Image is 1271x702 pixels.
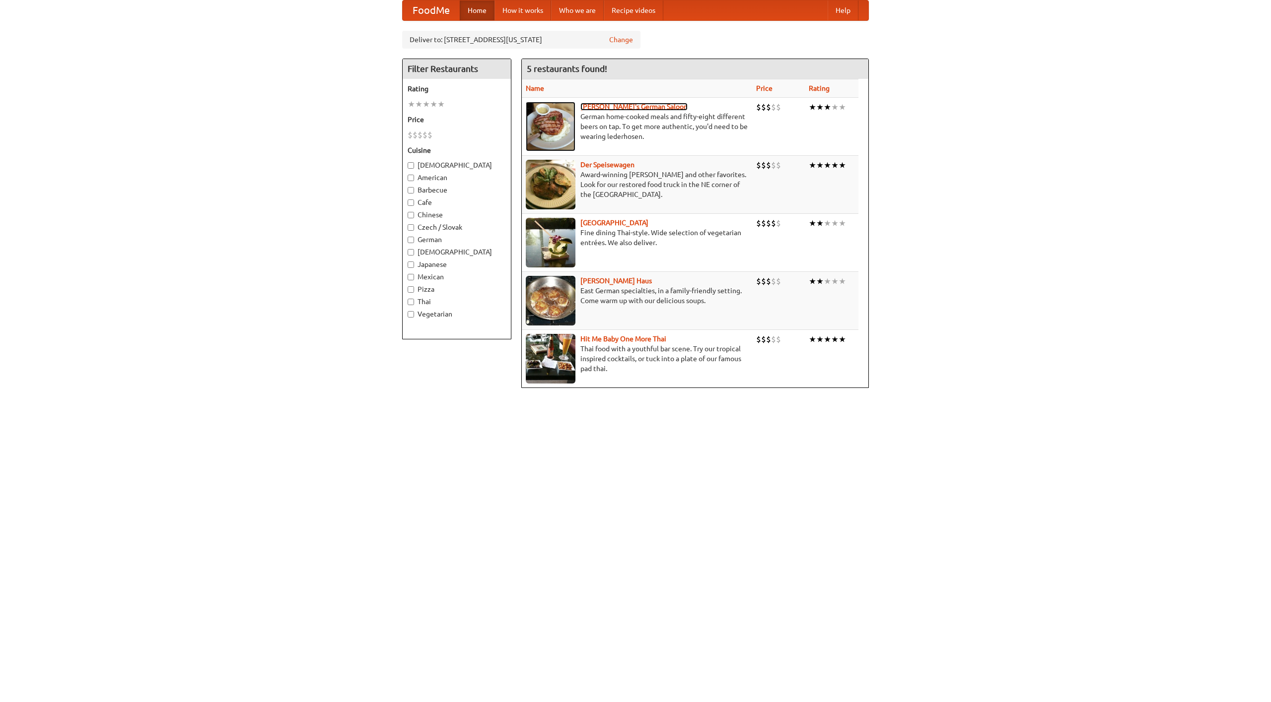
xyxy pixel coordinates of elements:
li: ★ [809,102,816,113]
label: Mexican [408,272,506,282]
a: Who we are [551,0,604,20]
li: $ [761,218,766,229]
li: $ [427,129,432,140]
a: Name [526,84,544,92]
a: FoodMe [403,0,460,20]
li: ★ [816,218,824,229]
a: Recipe videos [604,0,663,20]
a: Price [756,84,773,92]
li: $ [756,160,761,171]
img: esthers.jpg [526,102,575,151]
input: Barbecue [408,187,414,193]
li: $ [776,160,781,171]
h5: Rating [408,84,506,94]
input: [DEMOGRAPHIC_DATA] [408,162,414,169]
h5: Price [408,115,506,125]
li: ★ [430,99,437,110]
input: Pizza [408,286,414,293]
li: $ [756,218,761,229]
label: German [408,235,506,245]
li: ★ [816,160,824,171]
li: $ [771,218,776,229]
a: [PERSON_NAME] Haus [580,277,652,285]
a: Der Speisewagen [580,161,635,169]
label: Japanese [408,259,506,269]
input: German [408,237,414,243]
label: Chinese [408,210,506,220]
a: Rating [809,84,830,92]
p: Award-winning [PERSON_NAME] and other favorites. Look for our restored food truck in the NE corne... [526,170,748,199]
li: ★ [816,334,824,345]
li: ★ [423,99,430,110]
label: Vegetarian [408,309,506,319]
li: ★ [824,102,831,113]
img: speisewagen.jpg [526,160,575,209]
li: ★ [839,102,846,113]
li: ★ [839,160,846,171]
li: $ [761,334,766,345]
input: Japanese [408,261,414,268]
li: $ [418,129,423,140]
li: $ [756,334,761,345]
li: ★ [415,99,423,110]
li: ★ [437,99,445,110]
li: ★ [824,276,831,287]
input: Vegetarian [408,311,414,318]
li: ★ [408,99,415,110]
li: $ [766,276,771,287]
li: ★ [816,276,824,287]
label: [DEMOGRAPHIC_DATA] [408,160,506,170]
img: babythai.jpg [526,334,575,383]
p: German home-cooked meals and fifty-eight different beers on tap. To get more authentic, you'd nee... [526,112,748,141]
li: ★ [809,276,816,287]
li: ★ [839,276,846,287]
li: ★ [809,334,816,345]
li: $ [413,129,418,140]
a: Help [828,0,858,20]
li: ★ [824,334,831,345]
a: How it works [494,0,551,20]
li: $ [776,218,781,229]
label: Pizza [408,284,506,294]
li: $ [771,160,776,171]
a: [PERSON_NAME]'s German Saloon [580,103,688,111]
p: East German specialties, in a family-friendly setting. Come warm up with our delicious soups. [526,286,748,306]
li: ★ [831,160,839,171]
li: $ [771,276,776,287]
li: ★ [831,334,839,345]
label: Czech / Slovak [408,222,506,232]
li: $ [776,276,781,287]
li: $ [408,129,413,140]
p: Fine dining Thai-style. Wide selection of vegetarian entrées. We also deliver. [526,228,748,248]
a: Hit Me Baby One More Thai [580,335,666,343]
li: $ [771,102,776,113]
li: $ [761,160,766,171]
li: $ [756,102,761,113]
li: $ [766,160,771,171]
label: American [408,173,506,183]
h5: Cuisine [408,145,506,155]
input: American [408,175,414,181]
ng-pluralize: 5 restaurants found! [527,64,607,73]
li: $ [771,334,776,345]
li: ★ [839,218,846,229]
li: ★ [824,160,831,171]
li: $ [776,102,781,113]
a: Home [460,0,494,20]
li: $ [766,102,771,113]
li: $ [761,102,766,113]
p: Thai food with a youthful bar scene. Try our tropical inspired cocktails, or tuck into a plate of... [526,344,748,374]
li: ★ [824,218,831,229]
li: $ [766,218,771,229]
li: ★ [839,334,846,345]
li: ★ [831,276,839,287]
label: Thai [408,297,506,307]
a: Change [609,35,633,45]
a: [GEOGRAPHIC_DATA] [580,219,648,227]
label: Barbecue [408,185,506,195]
li: $ [761,276,766,287]
li: ★ [809,218,816,229]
